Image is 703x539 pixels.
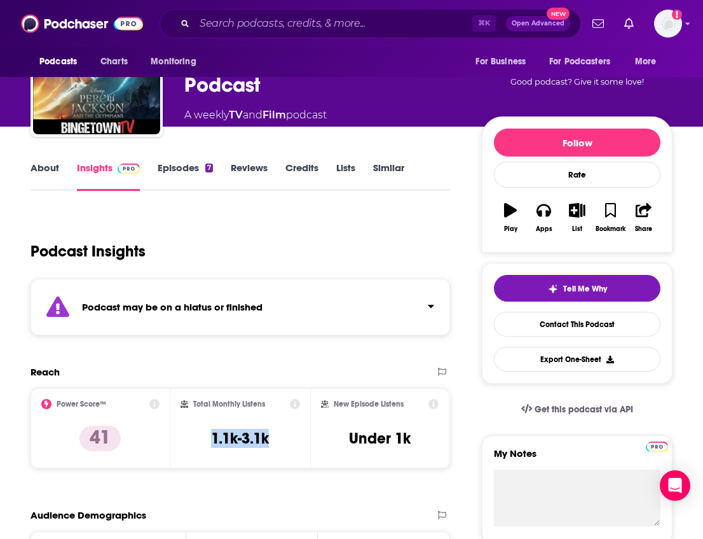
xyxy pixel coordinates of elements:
[184,108,327,123] div: A weekly podcast
[627,195,660,241] button: Share
[77,162,140,191] a: InsightsPodchaser Pro
[535,404,633,415] span: Get this podcast via API
[21,11,143,36] img: Podchaser - Follow, Share and Rate Podcasts
[334,400,404,409] h2: New Episode Listens
[587,13,609,34] a: Show notifications dropdown
[92,50,135,74] a: Charts
[635,53,657,71] span: More
[31,50,93,74] button: open menu
[211,429,269,448] h3: 1.1k-3.1k
[263,109,286,121] a: Film
[561,195,594,241] button: List
[510,77,644,87] span: Good podcast? Give it some love!
[57,400,106,409] h2: Power Score™
[536,225,552,233] div: Apps
[541,50,629,74] button: open menu
[494,275,660,302] button: tell me why sparkleTell Me Why
[31,279,450,335] section: Click to expand status details
[31,509,146,521] h2: Audience Demographics
[336,162,355,191] a: Lists
[31,366,60,378] h2: Reach
[118,164,140,174] img: Podchaser Pro
[547,8,570,20] span: New
[79,426,121,451] p: 41
[494,162,660,188] div: Rate
[563,284,607,294] span: Tell Me Why
[82,301,263,313] strong: Podcast may be on a hiatus or finished
[472,15,496,32] span: ⌘ K
[494,347,660,372] button: Export One-Sheet
[193,400,265,409] h2: Total Monthly Listens
[506,16,570,31] button: Open AdvancedNew
[646,442,668,452] img: Podchaser Pro
[231,162,268,191] a: Reviews
[511,394,643,425] a: Get this podcast via API
[572,225,582,233] div: List
[142,50,212,74] button: open menu
[373,162,404,191] a: Similar
[549,53,610,71] span: For Podcasters
[494,195,527,241] button: Play
[349,429,411,448] h3: Under 1k
[654,10,682,38] button: Show profile menu
[494,312,660,337] a: Contact This Podcast
[205,164,213,172] div: 7
[494,447,660,470] label: My Notes
[31,242,146,261] h1: Podcast Insights
[195,13,472,34] input: Search podcasts, credits, & more...
[160,9,581,38] div: Search podcasts, credits, & more...
[39,53,77,71] span: Podcasts
[475,53,526,71] span: For Business
[654,10,682,38] img: User Profile
[243,109,263,121] span: and
[467,50,542,74] button: open menu
[504,225,517,233] div: Play
[646,440,668,452] a: Pro website
[635,225,652,233] div: Share
[594,195,627,241] button: Bookmark
[151,53,196,71] span: Monitoring
[527,195,560,241] button: Apps
[626,50,672,74] button: open menu
[494,129,660,157] button: Follow
[548,284,558,294] img: tell me why sparkle
[672,10,682,20] svg: Add a profile image
[158,162,213,191] a: Episodes7
[229,109,243,121] a: TV
[596,225,625,233] div: Bookmark
[285,162,318,191] a: Credits
[31,162,59,191] a: About
[100,53,128,71] span: Charts
[660,470,690,501] div: Open Intercom Messenger
[654,10,682,38] span: Logged in as jennevievef
[512,20,564,27] span: Open Advanced
[619,13,639,34] a: Show notifications dropdown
